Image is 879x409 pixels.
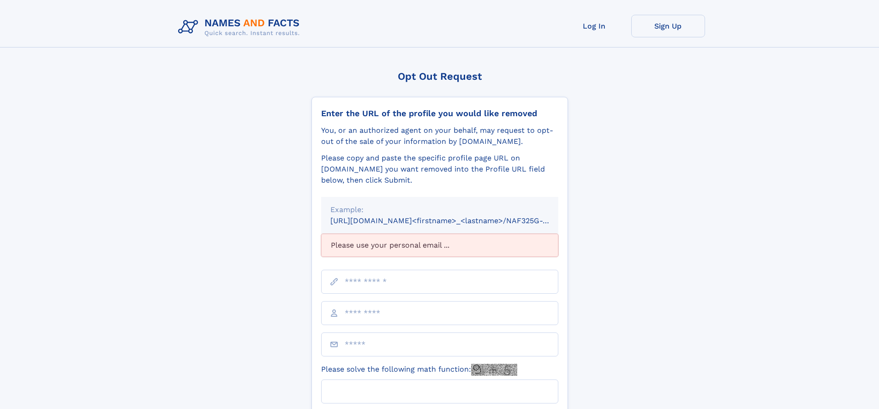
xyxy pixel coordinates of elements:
div: Opt Out Request [311,71,568,82]
label: Please solve the following math function: [321,364,517,376]
small: [URL][DOMAIN_NAME]<firstname>_<lastname>/NAF325G-xxxxxxxx [330,216,576,225]
a: Log In [557,15,631,37]
div: Example: [330,204,549,215]
img: Logo Names and Facts [174,15,307,40]
div: Please use your personal email ... [321,234,558,257]
div: Please copy and paste the specific profile page URL on [DOMAIN_NAME] you want removed into the Pr... [321,153,558,186]
div: Enter the URL of the profile you would like removed [321,108,558,119]
a: Sign Up [631,15,705,37]
div: You, or an authorized agent on your behalf, may request to opt-out of the sale of your informatio... [321,125,558,147]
